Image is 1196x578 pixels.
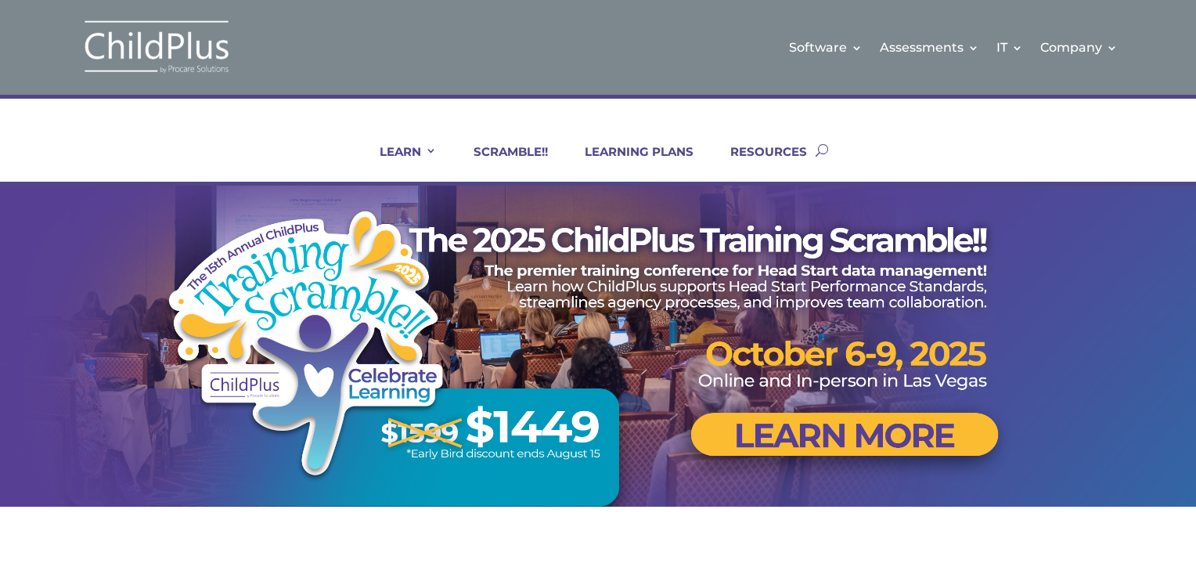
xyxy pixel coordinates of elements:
a: LEARNING PLANS [565,144,693,182]
a: LEARN [360,144,437,182]
a: Assessments [880,16,979,79]
a: Software [789,16,863,79]
a: Company [1040,16,1118,79]
a: SCRAMBLE!! [454,144,548,182]
a: IT [996,16,1023,79]
a: RESOURCES [711,144,807,182]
